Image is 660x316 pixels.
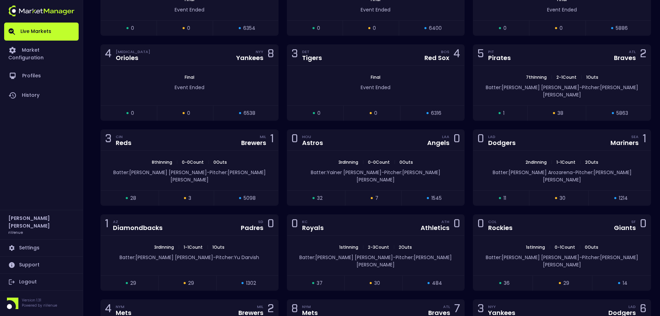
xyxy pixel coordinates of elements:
div: Padres [241,225,263,231]
span: 6316 [431,110,441,117]
span: | [549,159,554,165]
span: 8th Inning [150,159,174,165]
span: Event Ended [361,84,390,91]
span: 1st Inning [524,244,547,250]
div: MIL [257,304,263,309]
span: 2nd Inning [523,159,549,165]
span: 3rd Inning [336,159,360,165]
div: Braves [614,55,636,61]
div: NYM [302,304,318,309]
a: Profiles [4,66,79,86]
div: Version 1.31Powered by nVenue [4,298,79,309]
span: Final [183,74,196,80]
span: | [391,244,397,250]
a: Logout [4,274,79,290]
span: 30 [374,280,380,287]
span: 29 [188,280,194,287]
div: SF [631,219,636,224]
span: Pitcher: [PERSON_NAME] [PERSON_NAME] [357,254,452,268]
span: 1302 [246,280,256,287]
div: Tigers [302,55,322,61]
div: LAD [488,134,516,139]
div: Yankees [488,310,515,316]
span: Pitcher: [PERSON_NAME] [PERSON_NAME] [543,84,638,98]
span: 5863 [616,110,628,117]
div: KC [302,219,324,224]
div: 1 [270,134,274,146]
div: 0 [291,219,298,231]
div: 8 [267,49,274,61]
span: Pitcher: [PERSON_NAME] [PERSON_NAME] [543,254,638,268]
div: Reds [116,140,131,146]
span: 2 Outs [583,159,600,165]
span: 0 Outs [211,159,229,165]
span: 30 [560,195,565,202]
span: - [393,254,396,261]
h3: nVenue [8,230,23,235]
span: | [578,159,583,165]
div: Yankees [236,55,263,61]
span: Batter: [PERSON_NAME] [PERSON_NAME] [486,84,579,91]
span: | [206,159,211,165]
div: Mariners [610,140,639,146]
div: 0 [454,134,460,146]
div: SD [258,219,263,224]
span: | [547,244,553,250]
div: Astros [302,140,323,146]
span: 1545 [431,195,442,202]
span: 11 [503,195,506,202]
span: 14 [623,280,627,287]
a: Live Markets [4,23,79,41]
div: PIT [488,49,511,54]
span: 38 [557,110,563,117]
span: Batter: [PERSON_NAME] [PERSON_NAME] [299,254,393,261]
span: - [573,169,575,176]
span: Final [369,74,382,80]
div: Brewers [241,140,266,146]
span: 32 [317,195,323,202]
a: Market Configuration [4,41,79,66]
div: Pirates [488,55,511,61]
span: 7th Inning [524,74,549,80]
span: 2 - 1 Count [554,74,579,80]
span: | [360,244,366,250]
span: - [579,254,582,261]
span: 5098 [244,195,256,202]
a: History [4,86,79,105]
div: AZ [113,219,162,224]
div: Giants [614,225,636,231]
span: 6400 [429,25,442,32]
span: - [213,254,216,261]
div: Diamondbacks [113,225,162,231]
div: Rockies [488,225,512,231]
a: Support [4,257,79,273]
div: ATH [441,219,449,224]
span: Event Ended [175,84,204,91]
span: | [577,244,583,250]
span: | [176,244,182,250]
span: 0 [560,25,563,32]
span: 1 Outs [210,244,227,250]
span: 37 [317,280,323,287]
span: | [205,244,210,250]
span: Event Ended [175,6,204,13]
div: ATL [443,304,450,309]
div: Orioles [116,55,150,61]
span: 0 [374,110,377,117]
span: 0 - 0 Count [366,159,392,165]
img: logo [8,6,74,16]
div: 5 [477,49,484,61]
div: Red Sox [424,55,449,61]
span: 3rd Inning [152,244,176,250]
span: 0 Outs [397,159,415,165]
div: 4 [105,49,112,61]
div: ATL [629,49,636,54]
h2: [PERSON_NAME] [PERSON_NAME] [8,214,74,230]
span: Pitcher: Yu Darvish [216,254,259,261]
div: BOS [441,49,449,54]
span: 29 [130,280,136,287]
div: 2 [640,49,646,61]
div: Mets [116,310,131,316]
span: 2 Outs [397,244,414,250]
div: [MEDICAL_DATA] [116,49,150,54]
